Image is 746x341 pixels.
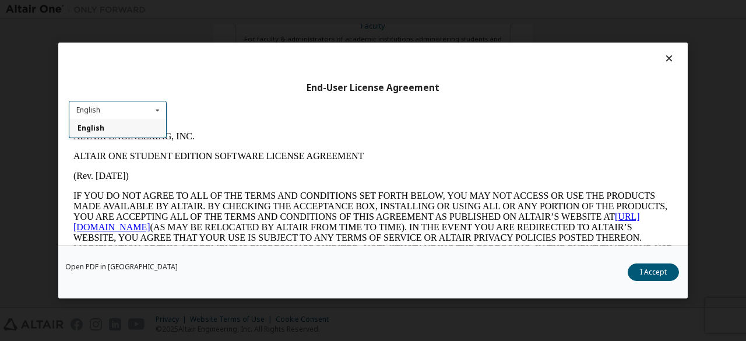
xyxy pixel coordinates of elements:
p: ALTAIR ONE STUDENT EDITION SOFTWARE LICENSE AGREEMENT [5,24,604,35]
div: English [76,107,100,114]
button: I Accept [628,263,679,281]
div: End-User License Agreement [69,82,677,94]
p: ALTAIR ENGINEERING, INC. [5,5,604,15]
p: (Rev. [DATE]) [5,44,604,55]
a: Open PDF in [GEOGRAPHIC_DATA] [65,263,178,270]
a: [URL][DOMAIN_NAME] [5,85,571,106]
span: English [78,124,104,133]
p: IF YOU DO NOT AGREE TO ALL OF THE TERMS AND CONDITIONS SET FORTH BELOW, YOU MAY NOT ACCESS OR USE... [5,64,604,148]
